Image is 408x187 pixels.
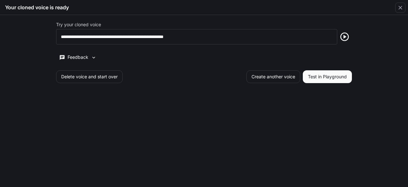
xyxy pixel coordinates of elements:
button: Test in Playground [303,70,352,83]
h5: Your cloned voice is ready [5,4,69,11]
p: Try your cloned voice [56,22,101,27]
button: Delete voice and start over [56,70,123,83]
button: Create another voice [246,70,300,83]
button: Feedback [56,52,99,63]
